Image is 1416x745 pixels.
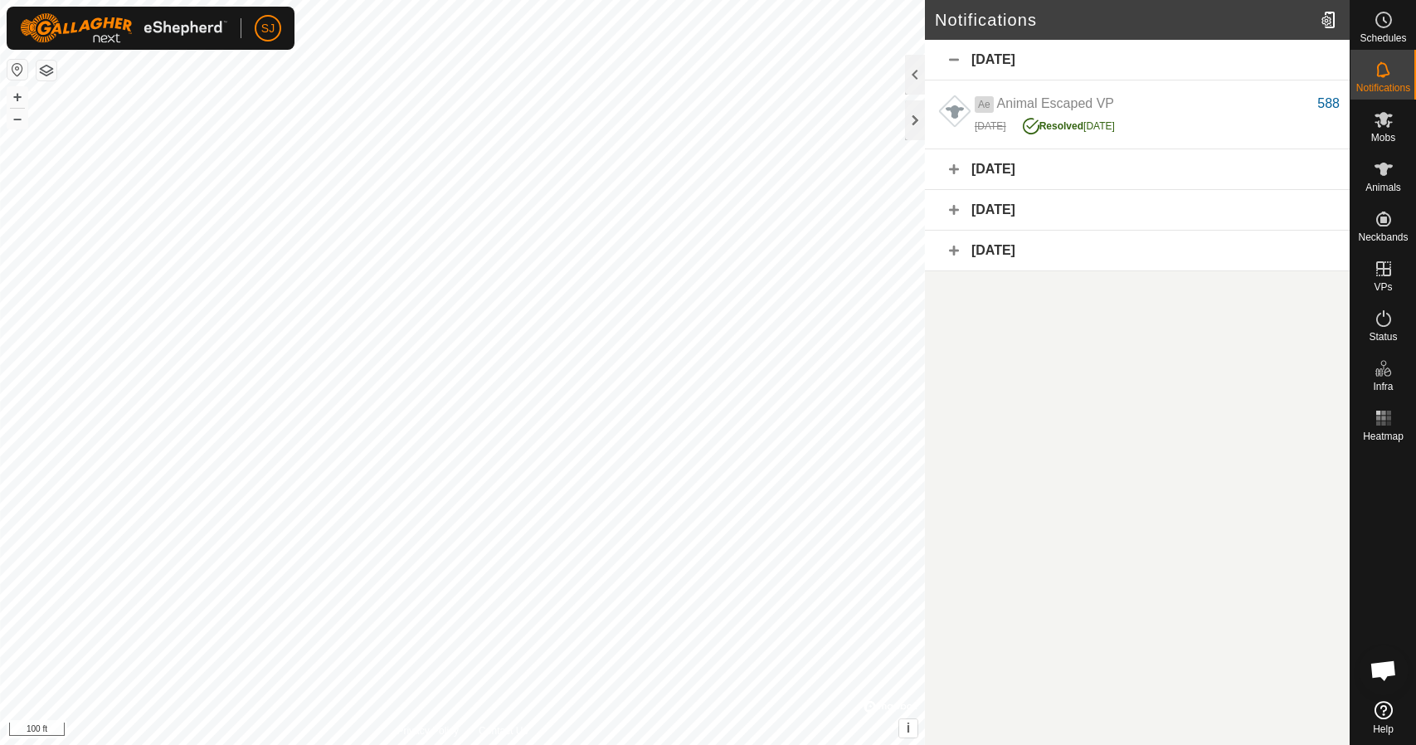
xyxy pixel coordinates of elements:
[925,40,1350,80] div: [DATE]
[925,231,1350,271] div: [DATE]
[1358,232,1408,242] span: Neckbands
[7,60,27,80] button: Reset Map
[479,723,528,738] a: Contact Us
[1373,724,1394,734] span: Help
[1023,114,1115,134] div: [DATE]
[1371,133,1395,143] span: Mobs
[925,149,1350,190] div: [DATE]
[925,190,1350,231] div: [DATE]
[1359,645,1409,695] div: Open chat
[20,13,227,43] img: Gallagher Logo
[899,719,917,738] button: i
[1360,33,1406,43] span: Schedules
[935,10,1314,30] h2: Notifications
[1317,94,1340,114] div: 588
[1365,183,1401,192] span: Animals
[1363,431,1404,441] span: Heatmap
[997,96,1114,110] span: Animal Escaped VP
[975,119,1006,134] div: [DATE]
[7,109,27,129] button: –
[1350,694,1416,741] a: Help
[1373,382,1393,392] span: Infra
[1374,282,1392,292] span: VPs
[1039,120,1083,132] span: Resolved
[397,723,459,738] a: Privacy Policy
[975,96,994,113] span: Ae
[907,721,910,735] span: i
[36,61,56,80] button: Map Layers
[1356,83,1410,93] span: Notifications
[7,87,27,107] button: +
[261,20,275,37] span: SJ
[1369,332,1397,342] span: Status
